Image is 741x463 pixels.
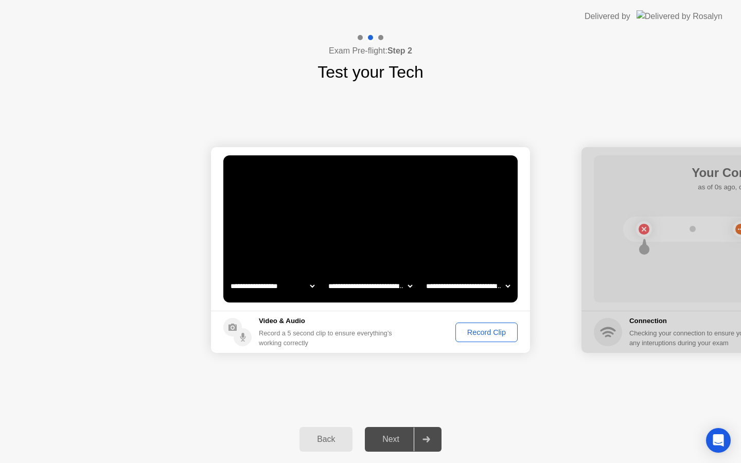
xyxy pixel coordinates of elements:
[637,10,722,22] img: Delivered by Rosalyn
[459,328,514,336] div: Record Clip
[259,316,396,326] h5: Video & Audio
[228,276,316,296] select: Available cameras
[326,276,414,296] select: Available speakers
[387,46,412,55] b: Step 2
[299,427,352,452] button: Back
[424,276,512,296] select: Available microphones
[303,435,349,444] div: Back
[706,428,731,453] div: Open Intercom Messenger
[329,45,412,57] h4: Exam Pre-flight:
[585,10,630,23] div: Delivered by
[259,328,396,348] div: Record a 5 second clip to ensure everything’s working correctly
[455,323,518,342] button: Record Clip
[317,60,424,84] h1: Test your Tech
[368,435,414,444] div: Next
[365,427,442,452] button: Next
